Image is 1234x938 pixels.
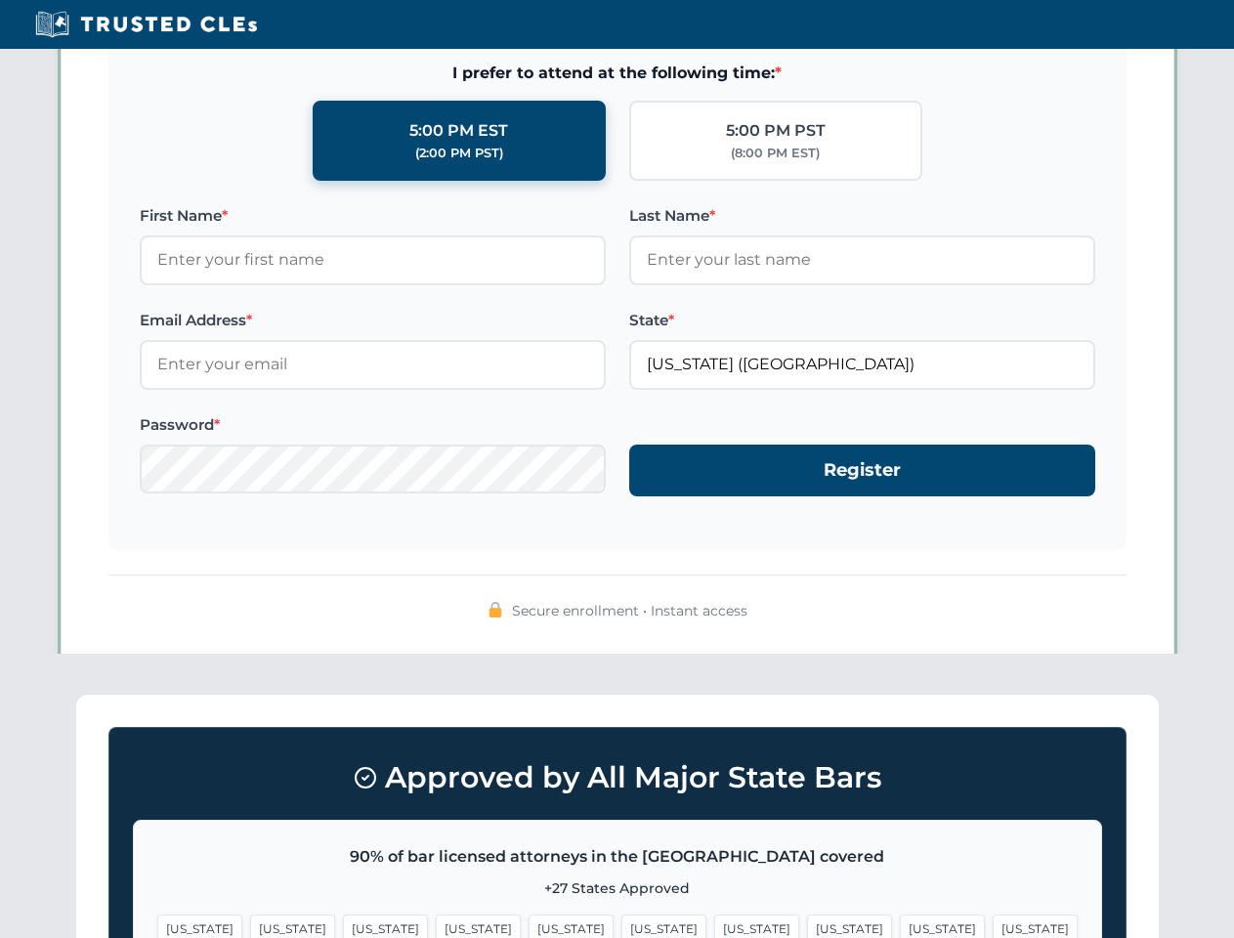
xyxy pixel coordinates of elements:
[157,877,1078,899] p: +27 States Approved
[415,144,503,163] div: (2:00 PM PST)
[140,61,1095,86] span: I prefer to attend at the following time:
[409,118,508,144] div: 5:00 PM EST
[140,235,606,284] input: Enter your first name
[488,602,503,618] img: 🔒
[629,445,1095,496] button: Register
[512,600,747,621] span: Secure enrollment • Instant access
[629,340,1095,389] input: Florida (FL)
[140,309,606,332] label: Email Address
[140,340,606,389] input: Enter your email
[140,413,606,437] label: Password
[157,844,1078,870] p: 90% of bar licensed attorneys in the [GEOGRAPHIC_DATA] covered
[29,10,263,39] img: Trusted CLEs
[140,204,606,228] label: First Name
[629,204,1095,228] label: Last Name
[731,144,820,163] div: (8:00 PM EST)
[726,118,826,144] div: 5:00 PM PST
[629,309,1095,332] label: State
[629,235,1095,284] input: Enter your last name
[133,751,1102,804] h3: Approved by All Major State Bars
